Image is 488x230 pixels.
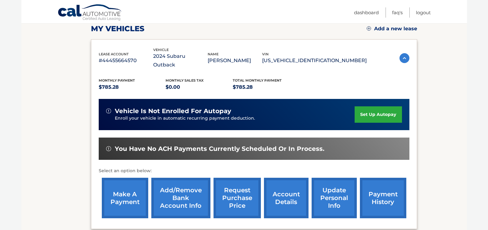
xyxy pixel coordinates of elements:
[208,56,262,65] p: [PERSON_NAME]
[360,178,406,218] a: payment history
[102,178,148,218] a: make a payment
[233,78,282,83] span: Total Monthly Payment
[115,145,324,153] span: You have no ACH payments currently scheduled or in process.
[115,115,355,122] p: Enroll your vehicle in automatic recurring payment deduction.
[99,78,135,83] span: Monthly Payment
[151,178,210,218] a: Add/Remove bank account info
[99,56,153,65] p: #44455664570
[233,83,300,92] p: $785.28
[392,7,403,18] a: FAQ's
[208,52,218,56] span: name
[106,146,111,151] img: alert-white.svg
[115,107,231,115] span: vehicle is not enrolled for autopay
[91,24,145,33] h2: my vehicles
[355,106,402,123] a: set up autopay
[166,83,233,92] p: $0.00
[58,4,123,22] a: Cal Automotive
[399,53,409,63] img: accordion-active.svg
[153,52,208,69] p: 2024 Subaru Outback
[153,48,169,52] span: vehicle
[106,109,111,113] img: alert-white.svg
[262,52,269,56] span: vin
[264,178,309,218] a: account details
[99,167,409,175] p: Select an option below:
[99,52,129,56] span: lease account
[367,26,371,31] img: add.svg
[99,83,166,92] p: $785.28
[262,56,367,65] p: [US_VEHICLE_IDENTIFICATION_NUMBER]
[367,26,417,32] a: Add a new lease
[354,7,379,18] a: Dashboard
[166,78,204,83] span: Monthly sales Tax
[214,178,261,218] a: request purchase price
[312,178,357,218] a: update personal info
[416,7,431,18] a: Logout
